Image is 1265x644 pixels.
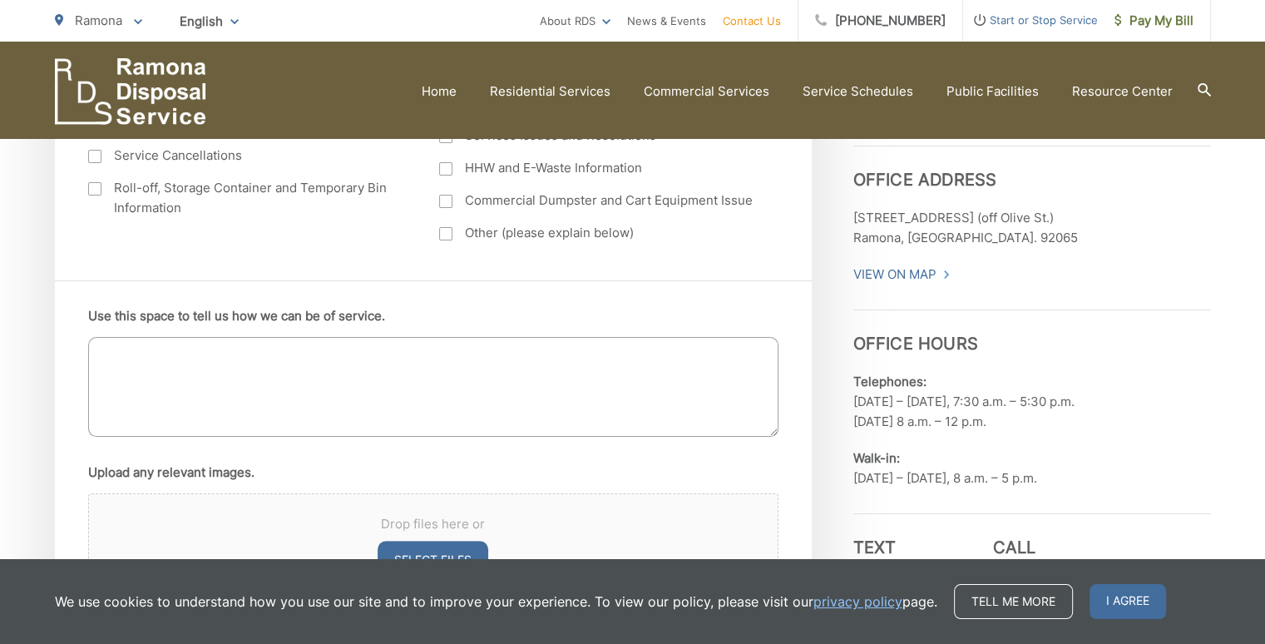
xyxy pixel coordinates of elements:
a: Public Facilities [946,82,1039,102]
a: Contact Us [723,11,781,31]
span: English [167,7,251,36]
span: Ramona [75,12,122,28]
label: Roll-off, Storage Container and Temporary Bin Information [88,178,407,218]
label: Service Cancellations [88,146,407,166]
a: View On Map [853,265,951,285]
p: [STREET_ADDRESS] (off Olive St.) Ramona, [GEOGRAPHIC_DATA]. 92065 [853,208,1211,248]
a: Home [422,82,457,102]
a: EDCD logo. Return to the homepage. [55,58,206,125]
h3: Office Hours [853,310,1211,354]
span: I agree [1090,584,1166,619]
b: Walk-in: [853,450,900,466]
h3: Call [993,537,1104,557]
a: Residential Services [490,82,610,102]
label: Other (please explain below) [439,223,758,243]
h3: Office Address [853,146,1211,190]
a: Service Schedules [803,82,913,102]
button: select files, upload any relevant images. [378,541,488,579]
p: [DATE] – [DATE], 8 a.m. – 5 p.m. [853,448,1211,488]
b: Telephones: [853,374,927,389]
label: Use this space to tell us how we can be of service. [88,309,385,324]
span: Pay My Bill [1114,11,1193,31]
h3: Text [853,537,964,557]
span: Drop files here or [109,514,758,534]
label: HHW and E-Waste Information [439,158,758,178]
a: Resource Center [1072,82,1173,102]
a: privacy policy [813,592,902,612]
p: We use cookies to understand how you use our site and to improve your experience. To view our pol... [55,592,937,612]
a: Commercial Services [644,82,769,102]
label: Upload any relevant images. [88,465,254,480]
p: [DATE] – [DATE], 7:30 a.m. – 5:30 p.m. [DATE] 8 a.m. – 12 p.m. [853,372,1211,432]
label: Commercial Dumpster and Cart Equipment Issue [439,191,758,211]
a: Tell me more [954,584,1073,619]
a: About RDS [540,11,610,31]
a: News & Events [627,11,706,31]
